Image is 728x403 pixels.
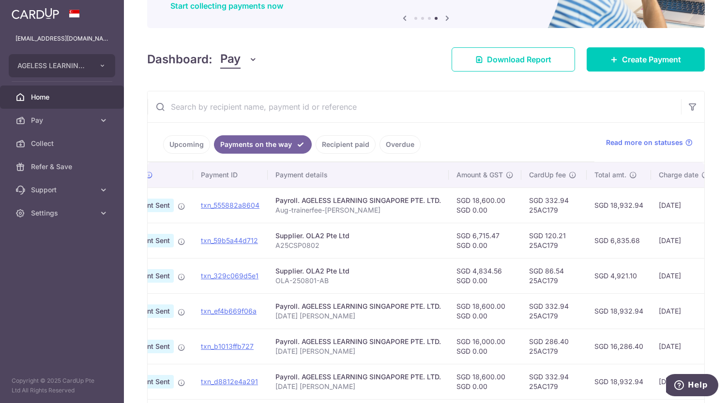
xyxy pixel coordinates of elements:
[275,311,441,321] p: [DATE] [PERSON_NAME]
[521,187,587,223] td: SGD 332.94 25AC179
[31,92,95,102] span: Home
[587,223,651,258] td: SGD 6,835.68
[587,364,651,399] td: SGD 18,932.94
[275,196,441,205] div: Payroll. AGELESS LEARNING SINGAPORE PTE. LTD.
[521,293,587,329] td: SGD 332.94 25AC179
[452,47,575,72] a: Download Report
[31,115,95,125] span: Pay
[15,34,108,43] p: [EMAIL_ADDRESS][DOMAIN_NAME]
[121,199,174,212] span: Payment Sent
[587,293,651,329] td: SGD 18,932.94
[17,61,89,71] span: AGELESS LEARNING SINGAPORE PTE. LTD.
[449,187,521,223] td: SGD 18,600.00 SGD 0.00
[594,170,626,180] span: Total amt.
[201,201,259,209] a: txn_555882a8604
[651,329,717,364] td: [DATE]
[31,208,95,218] span: Settings
[170,1,283,11] a: Start collecting payments now
[521,258,587,293] td: SGD 86.54 25AC179
[275,382,441,391] p: [DATE] [PERSON_NAME]
[214,135,312,154] a: Payments on the way
[220,50,241,69] span: Pay
[449,293,521,329] td: SGD 18,600.00 SGD 0.00
[275,337,441,346] div: Payroll. AGELESS LEARNING SINGAPORE PTE. LTD.
[147,51,212,68] h4: Dashboard:
[666,374,718,398] iframe: Opens a widget where you can find more information
[487,54,551,65] span: Download Report
[587,187,651,223] td: SGD 18,932.94
[121,304,174,318] span: Payment Sent
[449,258,521,293] td: SGD 4,834.56 SGD 0.00
[275,276,441,286] p: OLA-250801-AB
[456,170,503,180] span: Amount & GST
[449,364,521,399] td: SGD 18,600.00 SGD 0.00
[163,135,210,154] a: Upcoming
[201,342,254,350] a: txn_b1013ffb727
[521,364,587,399] td: SGD 332.94 25AC179
[220,50,258,69] button: Pay
[275,231,441,241] div: Supplier. OLA2 Pte Ltd
[606,138,683,147] span: Read more on statuses
[622,54,681,65] span: Create Payment
[529,170,566,180] span: CardUp fee
[587,329,651,364] td: SGD 16,286.40
[201,272,258,280] a: txn_329c069d5e1
[587,258,651,293] td: SGD 4,921.10
[275,205,441,215] p: Aug-trainerfee-[PERSON_NAME]
[659,170,698,180] span: Charge date
[449,223,521,258] td: SGD 6,715.47 SGD 0.00
[606,138,693,147] a: Read more on statuses
[587,47,705,72] a: Create Payment
[651,258,717,293] td: [DATE]
[268,162,449,187] th: Payment details
[31,185,95,195] span: Support
[651,223,717,258] td: [DATE]
[651,187,717,223] td: [DATE]
[121,269,174,283] span: Payment Sent
[275,346,441,356] p: [DATE] [PERSON_NAME]
[121,234,174,247] span: Payment Sent
[12,8,59,19] img: CardUp
[275,372,441,382] div: Payroll. AGELESS LEARNING SINGAPORE PTE. LTD.
[121,375,174,389] span: Payment Sent
[316,135,376,154] a: Recipient paid
[521,223,587,258] td: SGD 120.21 25AC179
[201,377,258,386] a: txn_d8812e4a291
[521,329,587,364] td: SGD 286.40 25AC179
[449,329,521,364] td: SGD 16,000.00 SGD 0.00
[379,135,421,154] a: Overdue
[651,293,717,329] td: [DATE]
[275,266,441,276] div: Supplier. OLA2 Pte Ltd
[201,236,258,245] a: txn_59b5a44d712
[9,54,115,77] button: AGELESS LEARNING SINGAPORE PTE. LTD.
[201,307,257,315] a: txn_ef4b669f06a
[193,162,268,187] th: Payment ID
[651,364,717,399] td: [DATE]
[275,302,441,311] div: Payroll. AGELESS LEARNING SINGAPORE PTE. LTD.
[31,139,95,148] span: Collect
[275,241,441,250] p: A25CSP0802
[121,340,174,353] span: Payment Sent
[148,91,681,122] input: Search by recipient name, payment id or reference
[31,162,95,172] span: Refer & Save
